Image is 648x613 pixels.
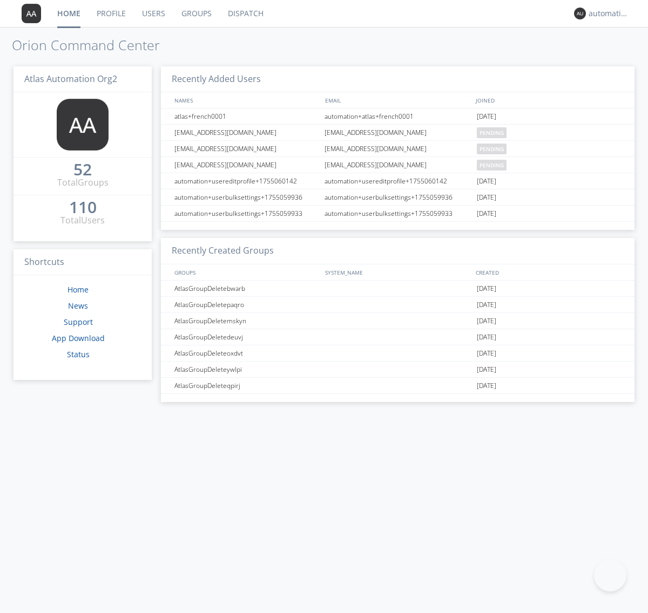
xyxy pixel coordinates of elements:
span: [DATE] [477,206,496,222]
div: 52 [73,164,92,175]
div: automation+atlas0011+org2 [589,8,629,19]
iframe: Toggle Customer Support [594,559,626,591]
a: AtlasGroupDeleteqpirj[DATE] [161,378,634,394]
div: 110 [69,202,97,213]
div: CREATED [473,264,624,280]
a: News [68,301,88,311]
a: [EMAIL_ADDRESS][DOMAIN_NAME][EMAIL_ADDRESS][DOMAIN_NAME]pending [161,125,634,141]
a: Home [67,284,89,295]
span: [DATE] [477,173,496,189]
div: [EMAIL_ADDRESS][DOMAIN_NAME] [322,157,474,173]
div: AtlasGroupDeletedeuvj [172,329,321,345]
div: SYSTEM_NAME [322,264,473,280]
span: pending [477,144,507,154]
span: [DATE] [477,345,496,362]
div: automation+usereditprofile+1755060142 [322,173,474,189]
h3: Recently Added Users [161,66,634,93]
div: automation+userbulksettings+1755059936 [322,189,474,205]
a: AtlasGroupDeletemskyn[DATE] [161,313,634,329]
a: AtlasGroupDeleteoxdvt[DATE] [161,345,634,362]
img: 373638.png [574,8,586,19]
a: Support [64,317,93,327]
a: AtlasGroupDeletepaqro[DATE] [161,297,634,313]
div: automation+usereditprofile+1755060142 [172,173,321,189]
div: atlas+french0001 [172,108,321,124]
span: [DATE] [477,313,496,329]
div: NAMES [172,92,320,108]
span: [DATE] [477,362,496,378]
div: AtlasGroupDeletepaqro [172,297,321,312]
a: automation+usereditprofile+1755060142automation+usereditprofile+1755060142[DATE] [161,173,634,189]
a: Status [67,349,90,359]
div: JOINED [473,92,624,108]
div: [EMAIL_ADDRESS][DOMAIN_NAME] [172,141,321,156]
div: [EMAIL_ADDRESS][DOMAIN_NAME] [322,125,474,140]
div: automation+userbulksettings+1755059936 [172,189,321,205]
a: automation+userbulksettings+1755059933automation+userbulksettings+1755059933[DATE] [161,206,634,222]
div: [EMAIL_ADDRESS][DOMAIN_NAME] [172,125,321,140]
div: EMAIL [322,92,473,108]
a: AtlasGroupDeleteywlpi[DATE] [161,362,634,378]
div: [EMAIL_ADDRESS][DOMAIN_NAME] [172,157,321,173]
div: automation+userbulksettings+1755059933 [322,206,474,221]
a: AtlasGroupDeletebwarb[DATE] [161,281,634,297]
div: Total Groups [57,176,109,189]
span: [DATE] [477,108,496,125]
div: AtlasGroupDeleteoxdvt [172,345,321,361]
div: AtlasGroupDeleteqpirj [172,378,321,393]
div: [EMAIL_ADDRESS][DOMAIN_NAME] [322,141,474,156]
img: 373638.png [57,99,109,151]
h3: Recently Created Groups [161,238,634,264]
a: App Download [52,333,105,343]
span: [DATE] [477,297,496,313]
div: automation+userbulksettings+1755059933 [172,206,321,221]
a: automation+userbulksettings+1755059936automation+userbulksettings+1755059936[DATE] [161,189,634,206]
span: [DATE] [477,329,496,345]
a: 110 [69,202,97,214]
span: pending [477,127,507,138]
img: 373638.png [22,4,41,23]
a: atlas+french0001automation+atlas+french0001[DATE] [161,108,634,125]
span: [DATE] [477,189,496,206]
a: AtlasGroupDeletedeuvj[DATE] [161,329,634,345]
a: 52 [73,164,92,176]
a: [EMAIL_ADDRESS][DOMAIN_NAME][EMAIL_ADDRESS][DOMAIN_NAME]pending [161,141,634,157]
span: pending [477,160,507,171]
a: [EMAIL_ADDRESS][DOMAIN_NAME][EMAIL_ADDRESS][DOMAIN_NAME]pending [161,157,634,173]
div: GROUPS [172,264,320,280]
h3: Shortcuts [13,249,152,276]
div: AtlasGroupDeletebwarb [172,281,321,296]
div: automation+atlas+french0001 [322,108,474,124]
span: Atlas Automation Org2 [24,73,117,85]
span: [DATE] [477,281,496,297]
div: Total Users [60,214,105,227]
span: [DATE] [477,378,496,394]
div: AtlasGroupDeletemskyn [172,313,321,329]
div: AtlasGroupDeleteywlpi [172,362,321,377]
